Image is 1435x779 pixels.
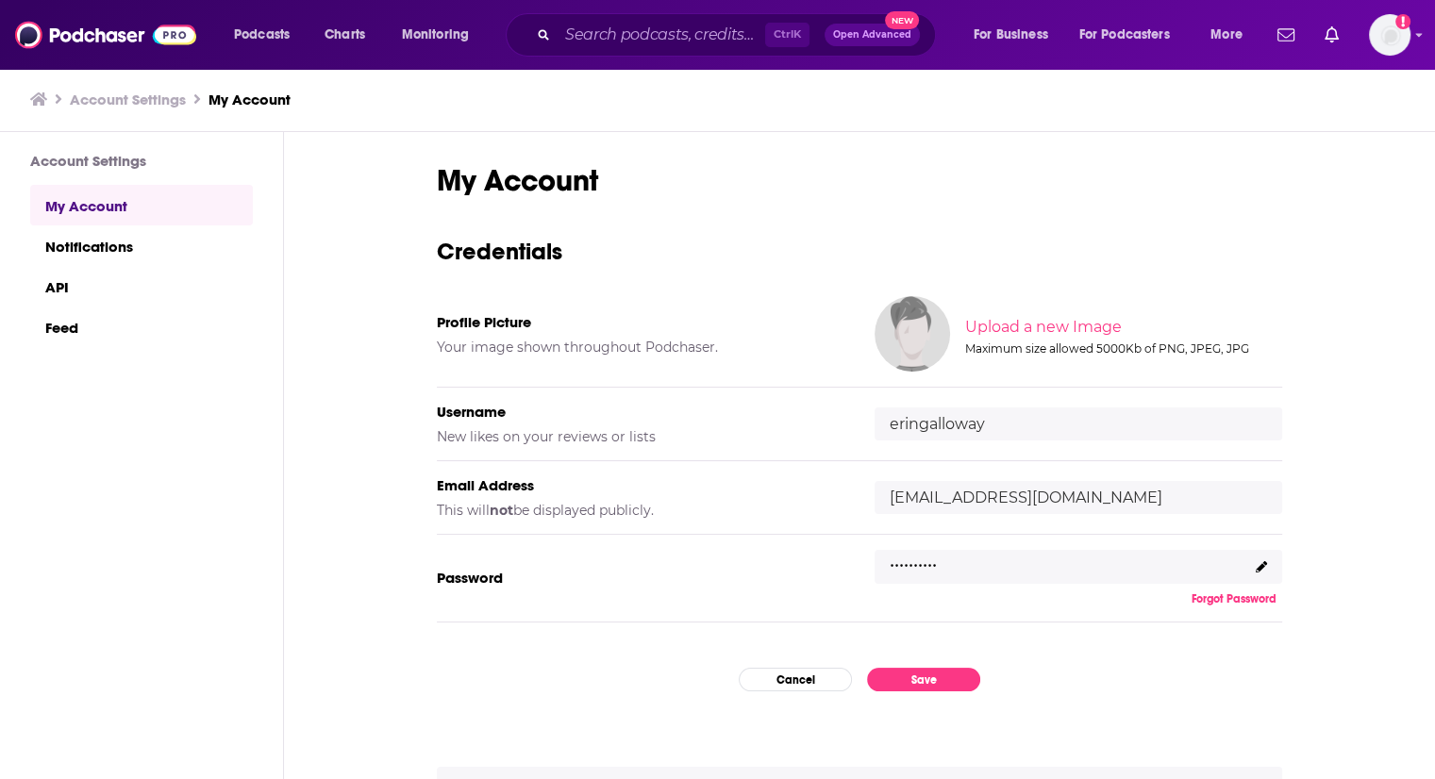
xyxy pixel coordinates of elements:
span: Charts [325,22,365,48]
a: Account Settings [70,91,186,108]
button: open menu [1067,20,1197,50]
button: open menu [1197,20,1266,50]
img: Your profile image [875,296,950,372]
button: Show profile menu [1369,14,1410,56]
div: Search podcasts, credits, & more... [524,13,954,57]
input: email [875,481,1282,514]
img: Podchaser - Follow, Share and Rate Podcasts [15,17,196,53]
a: My Account [30,185,253,225]
button: open menu [221,20,314,50]
h5: Profile Picture [437,313,844,331]
input: Search podcasts, credits, & more... [558,20,765,50]
a: API [30,266,253,307]
a: Charts [312,20,376,50]
a: My Account [209,91,291,108]
span: Ctrl K [765,23,809,47]
h5: Email Address [437,476,844,494]
button: Open AdvancedNew [825,24,920,46]
span: More [1210,22,1243,48]
h3: Account Settings [30,152,253,170]
h5: Your image shown throughout Podchaser. [437,339,844,356]
h5: New likes on your reviews or lists [437,428,844,445]
div: Maximum size allowed 5000Kb of PNG, JPEG, JPG [965,341,1278,356]
h1: My Account [437,162,1282,199]
a: Show notifications dropdown [1317,19,1346,51]
button: open menu [960,20,1072,50]
span: Open Advanced [833,30,911,40]
span: Podcasts [234,22,290,48]
h5: This will be displayed publicly. [437,502,844,519]
svg: Add a profile image [1395,14,1410,29]
span: New [885,11,919,29]
button: Cancel [739,668,852,691]
input: username [875,407,1282,440]
button: Forgot Password [1186,591,1282,606]
h3: Credentials [437,237,1282,266]
button: open menu [389,20,493,50]
a: Feed [30,307,253,347]
span: For Podcasters [1079,22,1170,48]
p: .......... [890,545,937,572]
a: Show notifications dropdown [1270,19,1302,51]
span: Monitoring [402,22,469,48]
button: Save [867,668,980,691]
span: For Business [974,22,1048,48]
span: Logged in as eringalloway [1369,14,1410,56]
a: Notifications [30,225,253,266]
h5: Password [437,569,844,587]
b: not [490,502,513,519]
img: User Profile [1369,14,1410,56]
h5: Username [437,403,844,421]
